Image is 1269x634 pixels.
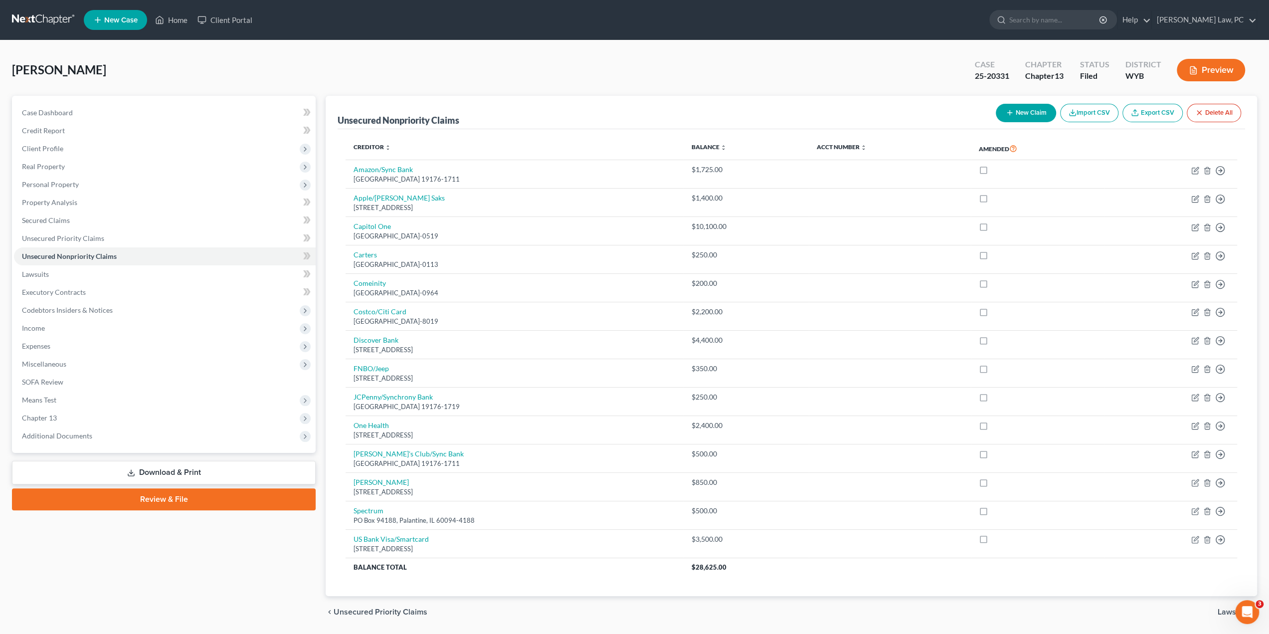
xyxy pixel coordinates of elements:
[996,104,1056,122] button: New Claim
[1256,600,1264,608] span: 3
[354,374,675,383] div: [STREET_ADDRESS]
[354,165,413,174] a: Amazon/Sync Bank
[691,449,800,459] div: $500.00
[22,324,45,332] span: Income
[22,108,73,117] span: Case Dashboard
[338,114,459,126] div: Unsecured Nonpriority Claims
[691,307,800,317] div: $2,200.00
[22,252,117,260] span: Unsecured Nonpriority Claims
[14,265,316,283] a: Lawsuits
[346,558,683,576] th: Balance Total
[354,143,391,151] a: Creditor unfold_more
[14,283,316,301] a: Executory Contracts
[1187,104,1241,122] button: Delete All
[354,478,409,486] a: [PERSON_NAME]
[14,247,316,265] a: Unsecured Nonpriority Claims
[1125,70,1161,82] div: WYB
[354,288,675,298] div: [GEOGRAPHIC_DATA]-0964
[14,229,316,247] a: Unsecured Priority Claims
[150,11,192,29] a: Home
[22,216,70,224] span: Secured Claims
[22,198,77,207] span: Property Analysis
[354,336,398,344] a: Discover Bank
[720,145,726,151] i: unfold_more
[691,165,800,175] div: $1,725.00
[192,11,257,29] a: Client Portal
[22,234,104,242] span: Unsecured Priority Claims
[354,421,389,429] a: One Health
[354,393,433,401] a: JCPenny/Synchrony Bank
[691,250,800,260] div: $250.00
[354,459,675,468] div: [GEOGRAPHIC_DATA] 19176-1711
[22,270,49,278] span: Lawsuits
[691,392,800,402] div: $250.00
[354,364,389,373] a: FNBO/Jeep
[354,194,445,202] a: Apple/[PERSON_NAME] Saks
[354,535,429,543] a: US Bank Visa/Smartcard
[354,250,377,259] a: Carters
[354,317,675,326] div: [GEOGRAPHIC_DATA]-8019
[104,16,138,24] span: New Case
[975,59,1009,70] div: Case
[22,126,65,135] span: Credit Report
[22,431,92,440] span: Additional Documents
[1025,70,1064,82] div: Chapter
[22,414,57,422] span: Chapter 13
[691,221,800,231] div: $10,100.00
[971,137,1104,160] th: Amended
[22,396,56,404] span: Means Test
[975,70,1009,82] div: 25-20331
[1080,59,1109,70] div: Status
[354,402,675,412] div: [GEOGRAPHIC_DATA] 19176-1719
[14,373,316,391] a: SOFA Review
[691,143,726,151] a: Balance unfold_more
[22,144,63,153] span: Client Profile
[22,288,86,296] span: Executory Contracts
[354,544,675,554] div: [STREET_ADDRESS]
[1117,11,1151,29] a: Help
[22,360,66,368] span: Miscellaneous
[354,260,675,269] div: [GEOGRAPHIC_DATA]-0113
[817,143,867,151] a: Acct Number unfold_more
[14,194,316,211] a: Property Analysis
[1218,608,1249,616] span: Lawsuits
[1177,59,1245,81] button: Preview
[22,306,113,314] span: Codebtors Insiders & Notices
[691,335,800,345] div: $4,400.00
[354,175,675,184] div: [GEOGRAPHIC_DATA] 19176-1711
[1025,59,1064,70] div: Chapter
[1009,10,1100,29] input: Search by name...
[12,488,316,510] a: Review & File
[1125,59,1161,70] div: District
[691,421,800,430] div: $2,400.00
[14,122,316,140] a: Credit Report
[1055,71,1064,80] span: 13
[1218,608,1257,616] button: Lawsuits chevron_right
[334,608,427,616] span: Unsecured Priority Claims
[354,203,675,212] div: [STREET_ADDRESS]
[691,193,800,203] div: $1,400.00
[354,222,391,230] a: Capitol One
[22,162,65,171] span: Real Property
[691,278,800,288] div: $200.00
[1122,104,1183,122] a: Export CSV
[691,563,726,571] span: $28,625.00
[1235,600,1259,624] iframe: Intercom live chat
[691,506,800,516] div: $500.00
[861,145,867,151] i: unfold_more
[354,307,406,316] a: Costco/Citi Card
[1152,11,1257,29] a: [PERSON_NAME] Law, PC
[354,516,675,525] div: PO Box 94188, Palantine, IL 60094-4188
[354,231,675,241] div: [GEOGRAPHIC_DATA]-0519
[354,345,675,355] div: [STREET_ADDRESS]
[14,211,316,229] a: Secured Claims
[354,506,383,515] a: Spectrum
[12,461,316,484] a: Download & Print
[14,104,316,122] a: Case Dashboard
[385,145,391,151] i: unfold_more
[22,342,50,350] span: Expenses
[691,534,800,544] div: $3,500.00
[12,62,106,77] span: [PERSON_NAME]
[22,378,63,386] span: SOFA Review
[22,180,79,189] span: Personal Property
